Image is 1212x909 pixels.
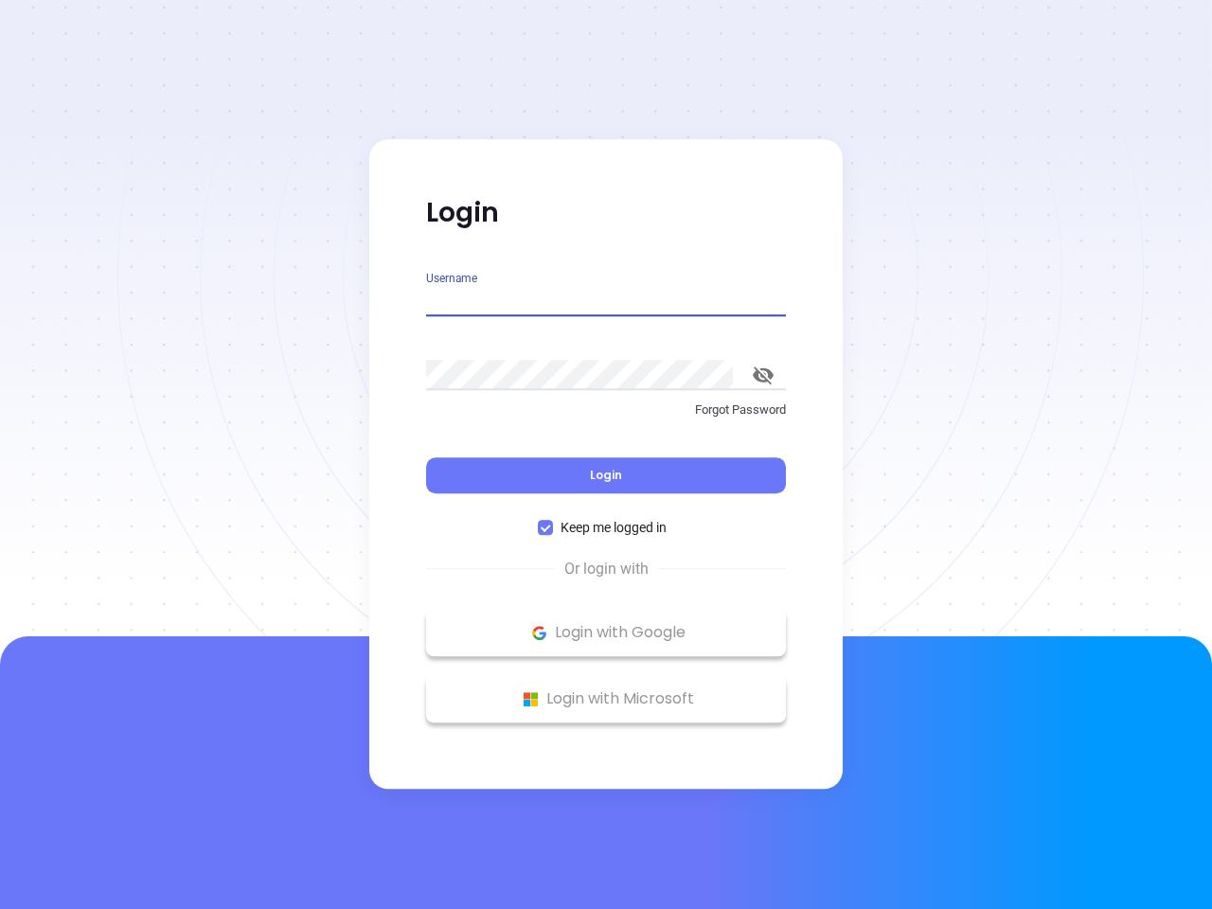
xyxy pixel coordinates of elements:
[740,352,786,398] button: toggle password visibility
[426,401,786,435] a: Forgot Password
[426,401,786,419] p: Forgot Password
[436,618,776,647] p: Login with Google
[555,558,658,580] span: Or login with
[553,517,674,538] span: Keep me logged in
[527,621,551,645] img: Google Logo
[426,273,477,284] label: Username
[590,467,622,483] span: Login
[426,457,786,493] button: Login
[426,196,786,230] p: Login
[519,687,543,711] img: Microsoft Logo
[426,675,786,722] button: Microsoft Logo Login with Microsoft
[436,685,776,713] p: Login with Microsoft
[426,609,786,656] button: Google Logo Login with Google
